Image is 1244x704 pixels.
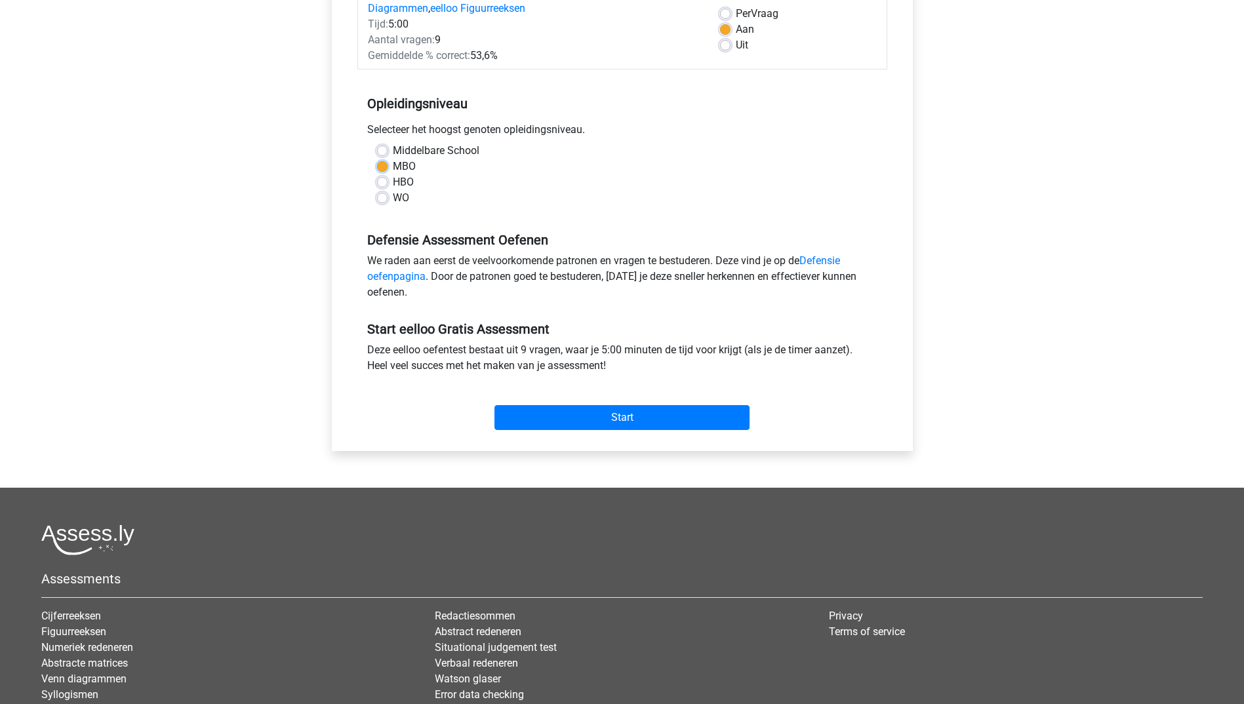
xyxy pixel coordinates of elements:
[367,321,877,337] h5: Start eelloo Gratis Assessment
[358,32,710,48] div: 9
[41,657,128,669] a: Abstracte matrices
[357,253,887,305] div: We raden aan eerst de veelvoorkomende patronen en vragen te bestuderen. Deze vind je op de . Door...
[435,673,501,685] a: Watson glaser
[41,673,127,685] a: Venn diagrammen
[829,625,905,638] a: Terms of service
[393,174,414,190] label: HBO
[357,342,887,379] div: Deze eelloo oefentest bestaat uit 9 vragen, waar je 5:00 minuten de tijd voor krijgt (als je de t...
[41,610,101,622] a: Cijferreeksen
[358,16,710,32] div: 5:00
[736,7,751,20] span: Per
[367,232,877,248] h5: Defensie Assessment Oefenen
[357,122,887,143] div: Selecteer het hoogst genoten opleidingsniveau.
[41,571,1203,587] h5: Assessments
[435,625,521,638] a: Abstract redeneren
[435,641,557,654] a: Situational judgement test
[393,159,416,174] label: MBO
[435,688,524,701] a: Error data checking
[736,22,754,37] label: Aan
[736,6,778,22] label: Vraag
[367,90,877,117] h5: Opleidingsniveau
[368,18,388,30] span: Tijd:
[41,524,134,555] img: Assessly logo
[435,610,515,622] a: Redactiesommen
[368,33,435,46] span: Aantal vragen:
[430,2,525,14] a: eelloo Figuurreeksen
[829,610,863,622] a: Privacy
[494,405,750,430] input: Start
[736,37,748,53] label: Uit
[393,190,409,206] label: WO
[41,688,98,701] a: Syllogismen
[358,48,710,64] div: 53,6%
[41,641,133,654] a: Numeriek redeneren
[393,143,479,159] label: Middelbare School
[368,49,470,62] span: Gemiddelde % correct:
[435,657,518,669] a: Verbaal redeneren
[41,625,106,638] a: Figuurreeksen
